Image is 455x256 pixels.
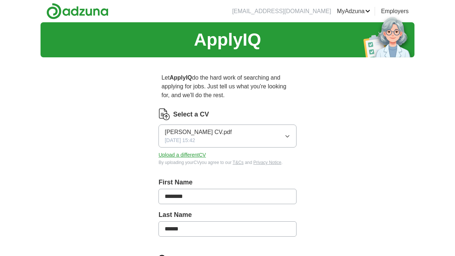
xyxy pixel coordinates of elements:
p: Let do the hard work of searching and applying for jobs. Just tell us what you're looking for, an... [158,70,297,103]
a: Privacy Notice [253,160,282,165]
span: [PERSON_NAME] CV.pdf [165,128,232,137]
button: Upload a differentCV [158,151,206,159]
h1: ApplyIQ [194,27,261,53]
button: [PERSON_NAME] CV.pdf[DATE] 15:42 [158,125,297,148]
label: First Name [158,177,297,187]
span: [DATE] 15:42 [165,137,195,144]
img: Adzuna logo [46,3,108,19]
li: [EMAIL_ADDRESS][DOMAIN_NAME] [232,7,331,16]
img: CV Icon [158,108,170,120]
label: Last Name [158,210,297,220]
strong: ApplyIQ [169,74,192,81]
div: By uploading your CV you agree to our and . [158,159,297,166]
a: Employers [381,7,409,16]
a: T&Cs [233,160,244,165]
a: MyAdzuna [337,7,371,16]
label: Select a CV [173,110,209,119]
